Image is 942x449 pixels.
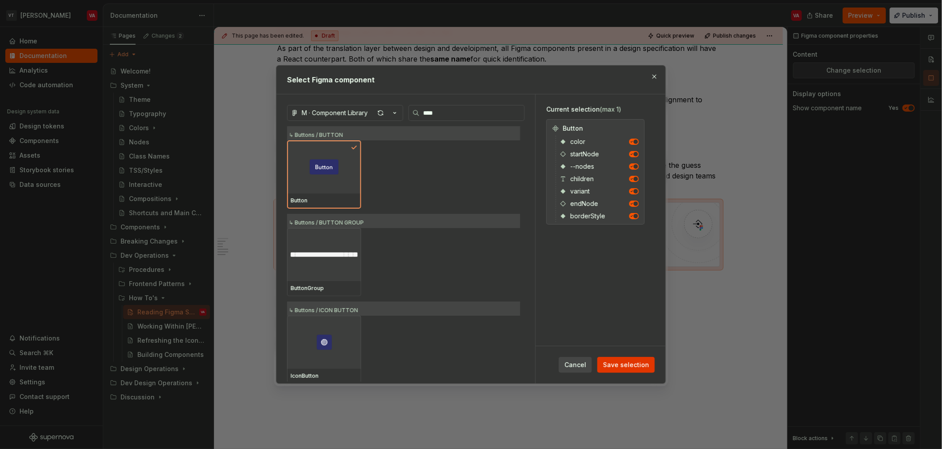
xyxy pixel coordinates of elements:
button: M · Component Library [287,105,403,121]
span: startNode [570,150,599,159]
span: color [570,137,585,146]
span: Button [563,124,583,133]
div: Button [549,121,642,135]
div: ButtonGroup [291,285,358,292]
h2: Select Figma component [287,74,655,85]
span: children [570,174,594,183]
div: ↳ Buttons / BUTTON GROUP [287,214,520,228]
span: (max 1) [600,105,621,113]
div: Button [291,197,358,204]
div: ↳ Buttons / ICON BUTTON [287,302,520,316]
div: IconButton [291,372,358,379]
div: M · Component Library [302,108,368,117]
button: Save selection [597,357,655,373]
span: Cancel [564,360,586,369]
span: Save selection [603,360,649,369]
div: ↳ Buttons / BUTTON [287,126,520,140]
span: borderStyle [570,212,605,221]
button: Cancel [559,357,592,373]
span: variant [570,187,590,196]
div: Current selection [546,105,645,114]
span: --nodes [570,162,594,171]
span: endNode [570,199,598,208]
